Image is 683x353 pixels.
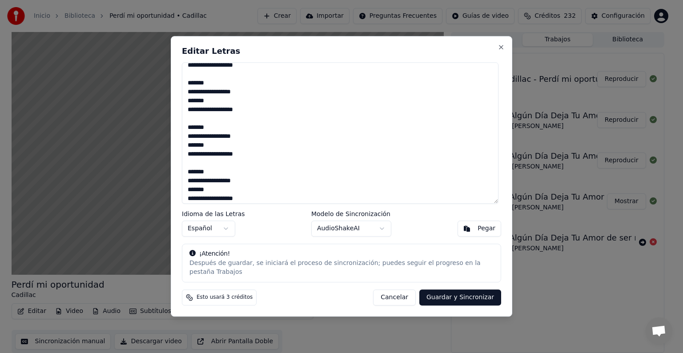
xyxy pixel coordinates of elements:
[182,211,245,217] label: Idioma de las Letras
[458,221,501,237] button: Pegar
[197,294,253,301] span: Esto usará 3 créditos
[373,290,416,306] button: Cancelar
[189,249,494,258] div: ¡Atención!
[478,224,495,233] div: Pegar
[182,47,501,55] h2: Editar Letras
[189,259,494,277] div: Después de guardar, se iniciará el proceso de sincronización; puedes seguir el progreso en la pes...
[419,290,501,306] button: Guardar y Sincronizar
[311,211,391,217] label: Modelo de Sincronización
